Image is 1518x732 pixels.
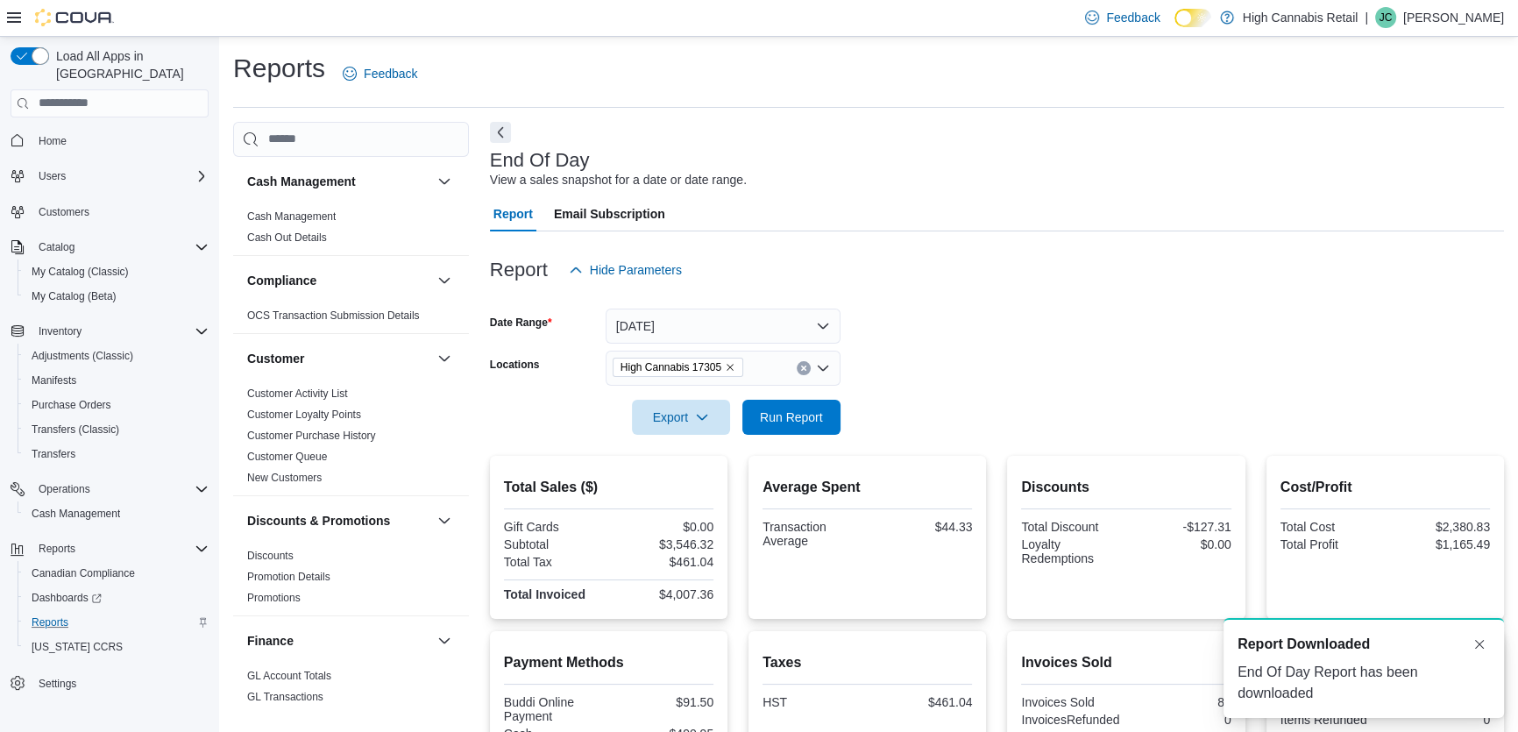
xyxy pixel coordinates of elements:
[247,409,361,421] a: Customer Loyalty Points
[247,670,331,682] a: GL Account Totals
[32,201,209,223] span: Customers
[32,321,209,342] span: Inventory
[1403,7,1504,28] p: [PERSON_NAME]
[247,570,330,584] span: Promotion Details
[18,417,216,442] button: Transfers (Classic)
[247,210,336,223] a: Cash Management
[18,368,216,393] button: Manifests
[1469,634,1490,655] button: Dismiss toast
[590,261,682,279] span: Hide Parameters
[32,202,96,223] a: Customers
[32,673,83,694] a: Settings
[871,520,973,534] div: $44.33
[1174,9,1211,27] input: Dark Mode
[25,419,209,440] span: Transfers (Classic)
[490,171,747,189] div: View a sales snapshot for a date or date range.
[1388,537,1490,551] div: $1,165.49
[32,640,123,654] span: [US_STATE] CCRS
[25,503,209,524] span: Cash Management
[1130,520,1231,534] div: -$127.31
[612,520,713,534] div: $0.00
[25,370,83,391] a: Manifests
[490,259,548,281] h3: Report
[32,289,117,303] span: My Catalog (Beta)
[562,252,689,288] button: Hide Parameters
[18,442,216,466] button: Transfers
[247,472,322,484] a: New Customers
[1021,477,1231,498] h2: Discounts
[233,51,325,86] h1: Reports
[32,130,209,152] span: Home
[642,400,720,435] span: Export
[1021,713,1123,727] div: InvoicesRefunded
[25,587,209,608] span: Dashboards
[25,394,209,416] span: Purchase Orders
[25,612,75,633] a: Reports
[247,231,327,245] span: Cash Out Details
[247,173,430,190] button: Cash Management
[4,319,216,344] button: Inventory
[434,510,455,531] button: Discounts & Promotions
[4,670,216,695] button: Settings
[1021,652,1231,673] h2: Invoices Sold
[35,9,114,26] img: Cova
[490,150,590,171] h3: End Of Day
[18,344,216,368] button: Adjustments (Classic)
[32,349,133,363] span: Adjustments (Classic)
[25,370,209,391] span: Manifests
[247,592,301,604] a: Promotions
[247,387,348,401] span: Customer Activity List
[25,563,209,584] span: Canadian Compliance
[247,387,348,400] a: Customer Activity List
[763,695,864,709] div: HST
[25,636,209,657] span: Washington CCRS
[247,550,294,562] a: Discounts
[18,501,216,526] button: Cash Management
[1280,520,1382,534] div: Total Cost
[1130,695,1231,709] div: 80
[1106,9,1160,26] span: Feedback
[434,270,455,291] button: Compliance
[247,632,430,650] button: Finance
[25,612,209,633] span: Reports
[233,665,469,714] div: Finance
[32,237,82,258] button: Catalog
[18,393,216,417] button: Purchase Orders
[32,265,129,279] span: My Catalog (Classic)
[233,545,469,615] div: Discounts & Promotions
[4,235,216,259] button: Catalog
[816,361,830,375] button: Open list of options
[39,324,82,338] span: Inventory
[621,359,721,376] span: High Cannabis 17305
[1280,477,1490,498] h2: Cost/Profit
[25,563,142,584] a: Canadian Compliance
[247,450,327,464] span: Customer Queue
[32,373,76,387] span: Manifests
[4,477,216,501] button: Operations
[504,537,606,551] div: Subtotal
[1238,662,1490,704] div: End Of Day Report has been downloaded
[247,632,294,650] h3: Finance
[18,561,216,586] button: Canadian Compliance
[434,630,455,651] button: Finance
[612,537,713,551] div: $3,546.32
[18,259,216,284] button: My Catalog (Classic)
[39,677,76,691] span: Settings
[25,286,124,307] a: My Catalog (Beta)
[25,444,82,465] a: Transfers
[490,358,540,372] label: Locations
[25,503,127,524] a: Cash Management
[760,409,823,426] span: Run Report
[632,400,730,435] button: Export
[32,237,209,258] span: Catalog
[490,122,511,143] button: Next
[1380,7,1393,28] span: JC
[763,652,972,673] h2: Taxes
[25,345,140,366] a: Adjustments (Classic)
[247,430,376,442] a: Customer Purchase History
[493,196,533,231] span: Report
[247,429,376,443] span: Customer Purchase History
[247,272,430,289] button: Compliance
[247,669,331,683] span: GL Account Totals
[612,587,713,601] div: $4,007.36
